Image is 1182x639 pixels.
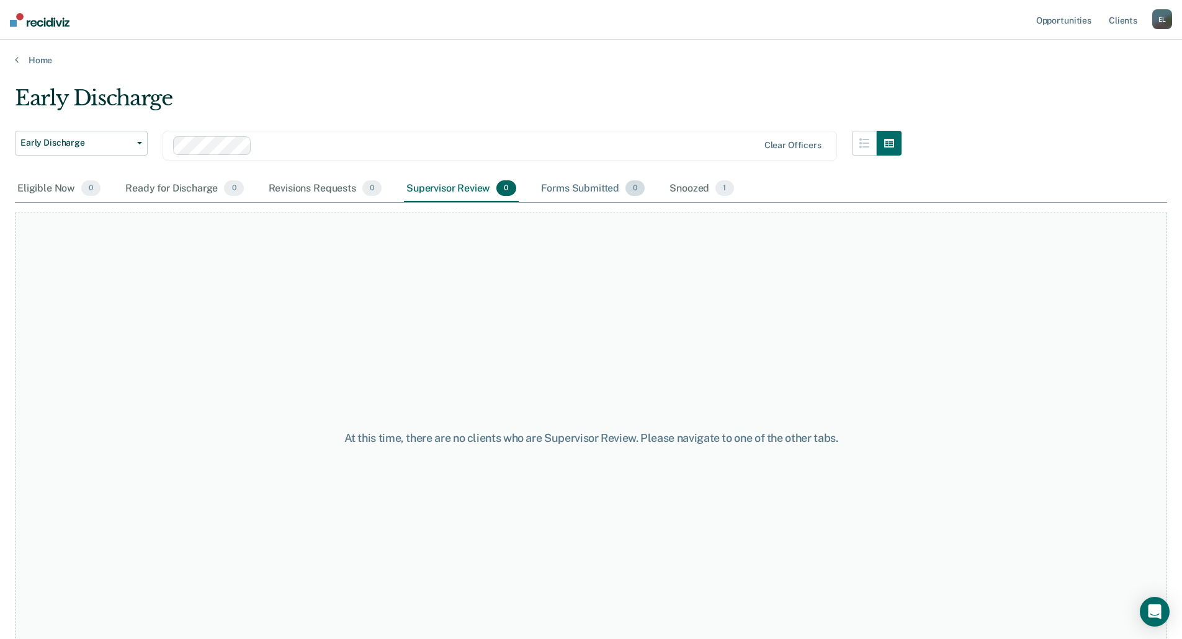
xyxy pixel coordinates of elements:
div: Eligible Now0 [15,175,103,203]
button: EL [1152,9,1172,29]
span: 0 [362,180,382,196]
div: Supervisor Review0 [404,175,519,203]
span: 1 [715,180,733,196]
div: Clear officers [764,140,822,151]
div: Ready for Discharge0 [123,175,246,203]
span: 0 [496,180,516,196]
div: Early Discharge [15,86,902,121]
span: 0 [625,180,645,196]
div: E L [1152,9,1172,29]
button: Early Discharge [15,131,148,156]
div: Open Intercom Messenger [1140,597,1170,627]
img: Recidiviz [10,13,69,27]
div: At this time, there are no clients who are Supervisor Review. Please navigate to one of the other... [303,431,879,445]
span: 0 [224,180,243,196]
span: Early Discharge [20,138,132,148]
div: Snoozed1 [667,175,736,203]
a: Home [15,55,1167,66]
div: Revisions Requests0 [266,175,384,203]
div: Forms Submitted0 [539,175,648,203]
span: 0 [81,180,101,196]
